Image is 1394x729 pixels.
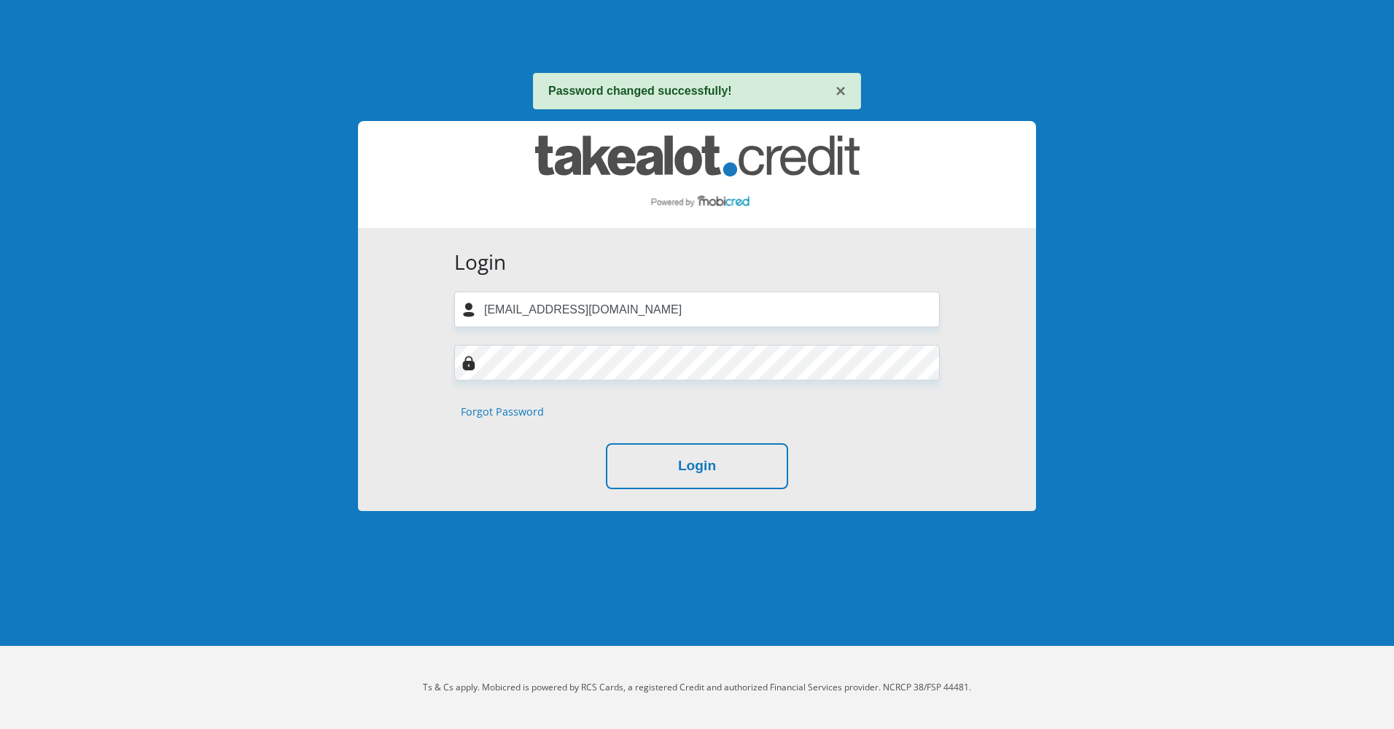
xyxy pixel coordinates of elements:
[606,443,788,489] button: Login
[462,303,476,317] img: user-icon image
[548,85,732,97] strong: Password changed successfully!
[454,250,940,275] h3: Login
[535,136,860,214] img: takealot_credit logo
[461,404,544,420] a: Forgot Password
[462,356,476,370] img: Image
[836,82,846,100] button: ×
[454,292,940,327] input: Username
[292,681,1102,694] p: Ts & Cs apply. Mobicred is powered by RCS Cards, a registered Credit and authorized Financial Ser...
